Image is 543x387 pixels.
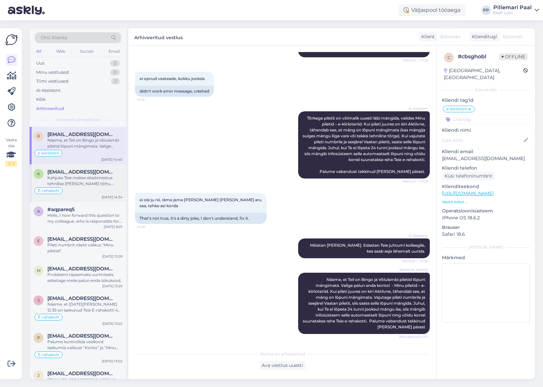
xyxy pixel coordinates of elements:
span: Otsi kliente [41,34,67,41]
div: [DATE] 13:29 [102,254,122,259]
div: PP [481,6,491,15]
div: Minu vestlused [36,69,69,76]
div: 2 / 3 [5,161,17,167]
span: Vestlus on arhiveeritud [260,351,305,357]
div: [GEOGRAPHIC_DATA], [GEOGRAPHIC_DATA] [444,67,523,81]
div: didn't work error message, crashed [135,86,214,97]
span: ei ole ju nii, räme jama [PERSON_NAME] [PERSON_NAME] aru saa, tehke asi korda [140,197,263,208]
p: Kliendi nimi [442,127,530,134]
span: [PERSON_NAME] [400,267,428,272]
span: c [448,55,451,60]
div: Uus [36,60,44,67]
p: Kliendi email [442,148,530,155]
p: Klienditeekond [442,183,530,190]
span: e-kiirloterii [446,107,467,111]
p: Safari 18.6 [442,231,530,238]
div: Küsi telefoninumbrit [442,172,495,180]
div: Web [55,47,66,56]
div: Kõik [36,96,46,103]
a: Pillemari PaalEesti Loto [493,5,539,15]
div: Email [107,47,121,56]
span: Näeme, et Teil on Bingo ja Võlulambi piletid lõpuni mängimata. Valige palun enda kontol - Minu pi... [303,277,426,329]
p: Kliendi tag'id [442,97,530,104]
div: Palume kontrollida veelkord laekumisi valikust “Konto” ja “Minu tehingud". Näeme, et Teie kontole... [47,339,122,351]
div: # cbsghobl [458,53,499,61]
p: Operatsioonisüsteem [442,207,530,214]
span: E-rahakott [38,315,59,319]
div: [DATE] 13:25 [102,284,122,289]
span: roometparna05@gmail.com [47,131,116,137]
span: (Muudetud) 14:40 [399,334,428,339]
div: [DATE] 14:40 [101,157,122,162]
div: [DATE] 8:25 [104,224,122,229]
p: iPhone OS 18.6.2 [442,214,530,221]
a: [URL][DOMAIN_NAME] [442,190,494,196]
span: 14:18 [137,97,162,102]
div: [DATE] 13:02 [102,359,122,364]
div: 0 [110,60,120,67]
p: Brauser [442,224,530,231]
div: Hello, I now forward this question to my colleague, who is responsible for this. The reply will b... [47,212,122,224]
span: E-rahakott [38,353,59,357]
span: Nähtud ✓ 14:26 [402,259,428,263]
div: Väljaspool tööaega [398,4,466,16]
p: Märkmed [442,254,530,261]
div: All [35,47,42,56]
span: p [37,335,40,340]
span: e-kiirloterii [38,151,59,155]
span: metsmaire@gmail.com [47,266,116,272]
div: 2 [111,78,120,85]
div: Ava vestlus uuesti [259,361,306,370]
span: ellelanginen1@gmail.com [47,236,116,242]
div: [DATE] 14:34 [102,195,122,200]
span: a [37,209,40,214]
span: 14:26 [137,224,162,229]
span: Offline [499,53,528,60]
input: Lisa tag [442,114,530,124]
span: Nähtud ✓ 14:18 [403,58,428,63]
span: k [37,171,40,176]
div: AI Assistent [36,87,61,94]
div: Tiimi vestlused [36,78,68,85]
span: #aqpareq5 [47,207,75,212]
div: Vaata siia [5,137,17,167]
label: Arhiveeritud vestlus [134,32,183,41]
span: jeprokurorova@gmail.com [47,371,116,376]
span: E-rahakott [38,189,59,193]
p: [EMAIL_ADDRESS][DOMAIN_NAME] [442,155,530,162]
div: Kliendi info [442,87,530,93]
div: Probleemi täpsemaks uurimiseks edastage meile palun enda isikukood. [47,272,122,284]
div: That's not true, it's a dirty joke, I don't understand, fix it. [135,213,267,224]
img: Askly Logo [5,34,18,46]
div: [PERSON_NAME] [442,244,530,250]
span: Estonian [503,33,523,40]
div: Klienditugi [469,33,497,40]
span: Arhiveeritud vestlused [56,117,100,123]
span: AI Assistent [403,106,428,111]
span: ei opnud veateade, kokku jooksis [140,76,205,81]
input: Lisa nimi [442,137,522,144]
span: Mõistan [PERSON_NAME]. Edastan Teie juhtumi kolleegile, kes saab asja lähemalt uurida. [310,243,426,254]
p: Kliendi telefon [442,165,530,172]
div: Näeme, et [DATE][PERSON_NAME] 12.35 on laekunud Teie E-rahakotti 4€. Kõiki e-rahakoti tehinguid (... [47,301,122,313]
div: Näeme, et Teil on Bingo ja Võlulambi piletid lõpuni mängimata. Valige palun enda kontol - Minu pi... [47,137,122,149]
span: m [37,268,40,273]
span: s.romanovski13@gmail.com [47,295,116,301]
div: Arhiveeritud [36,105,64,112]
span: Nähtud ✓ 14:18 [403,179,428,184]
span: s [38,298,40,303]
span: r [37,134,40,139]
div: Pillemari Paal [493,5,532,10]
div: Klient [419,33,435,40]
span: peacemaker1985@live.com [47,333,116,339]
div: Socials [79,47,95,56]
span: e [37,238,40,243]
span: AI Assistent [403,233,428,238]
div: [DATE] 13:22 [102,321,122,326]
span: Tõrkega piletit on võimalik uuesti läbi mängida, valides Minu piletid – e-kiirloteriid. Kui pilet... [303,116,426,174]
div: Pileti numbrit näete valikus "Minu piletid". [47,242,122,254]
span: j [38,373,39,378]
div: Kahjuks Teie makse ebaõnnestus tehnilise [PERSON_NAME] tõttu. Kontrollisime makse [PERSON_NAME] k... [47,175,122,187]
p: Vaata edasi ... [442,199,530,205]
span: Estonian [440,33,460,40]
